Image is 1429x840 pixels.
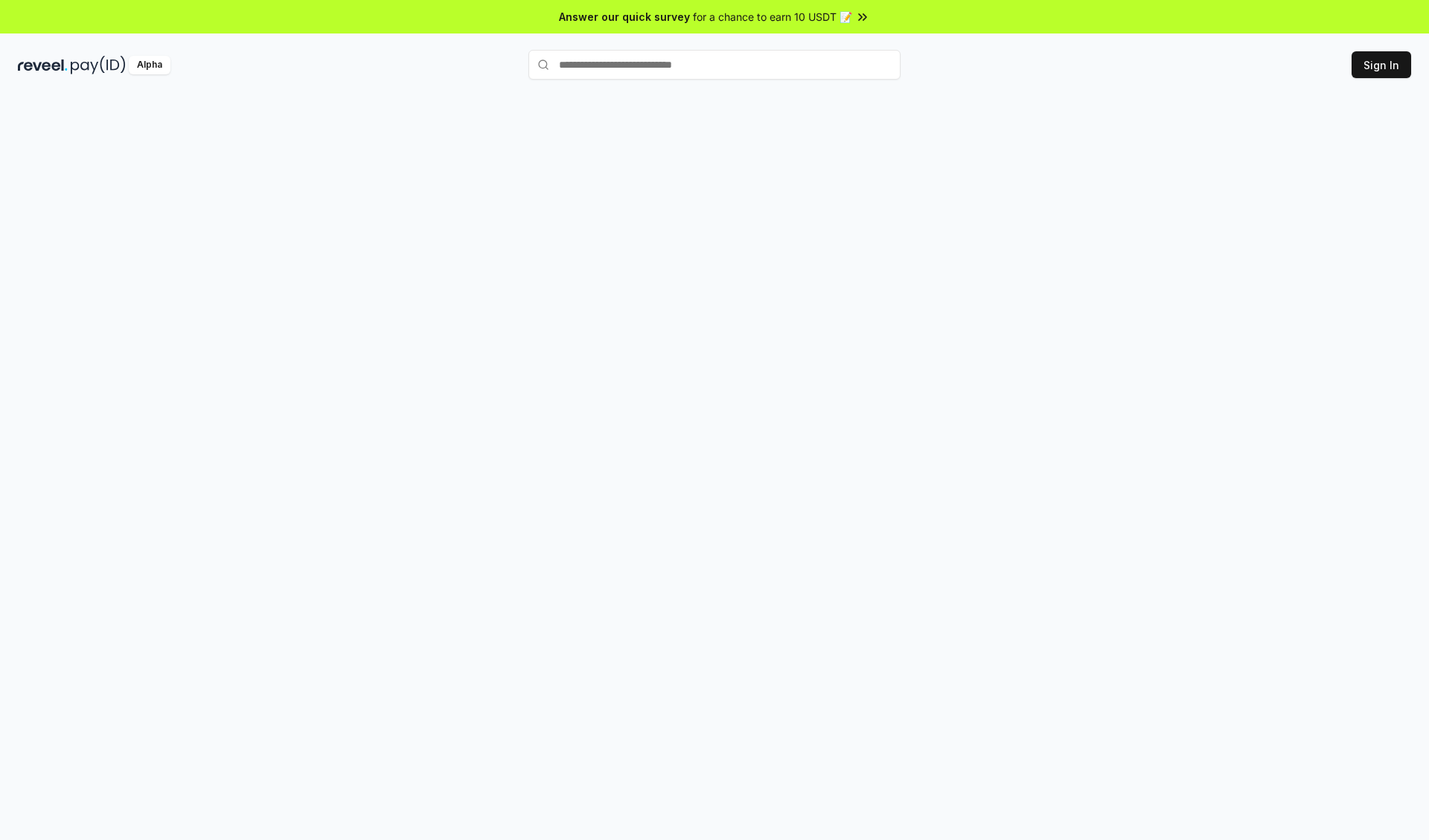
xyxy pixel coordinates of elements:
div: Alpha [129,56,170,74]
button: Sign In [1352,51,1411,78]
img: pay_id [71,56,126,74]
img: reveel_dark [18,56,68,74]
span: Answer our quick survey [559,9,690,25]
span: for a chance to earn 10 USDT 📝 [693,9,852,25]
